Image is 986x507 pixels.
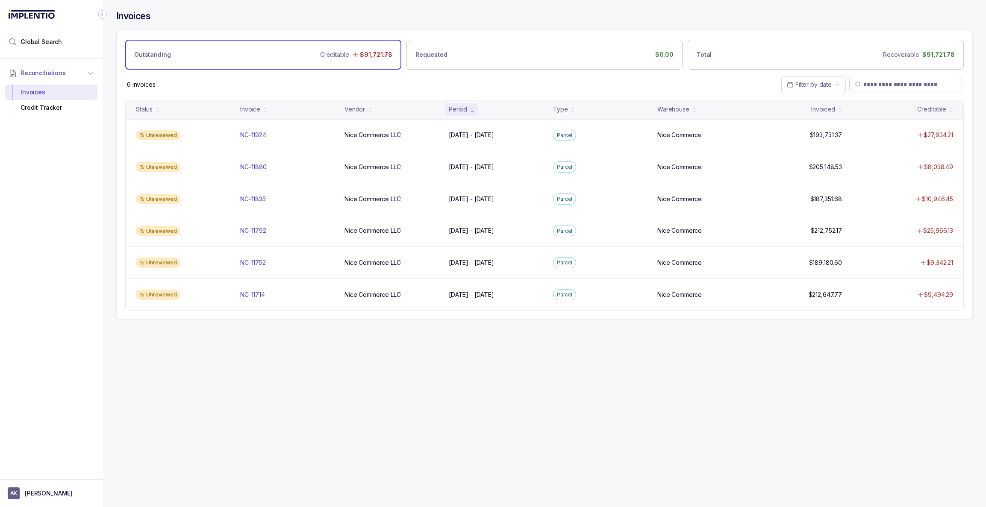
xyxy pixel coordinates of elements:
span: Filter by date [795,81,832,88]
p: Nice Commerce [657,290,702,299]
p: 6 invoices [127,80,156,89]
span: Reconciliations [21,69,66,77]
div: Unreviewed [136,258,180,268]
button: User initials[PERSON_NAME] [8,487,95,499]
p: Nice Commerce [657,258,702,267]
p: Nice Commerce [657,226,702,235]
p: Parcel [557,290,572,299]
p: NC-11714 [240,290,265,299]
p: Parcel [557,195,572,203]
p: Nice Commerce LLC [344,195,401,203]
p: Nice Commerce LLC [344,290,401,299]
p: Parcel [557,258,572,267]
p: $8,038.49 [924,163,953,171]
div: Unreviewed [136,290,180,300]
p: Total [697,50,712,59]
p: Parcel [557,131,572,140]
p: [DATE] - [DATE] [449,163,494,171]
div: Unreviewed [136,130,180,141]
div: Unreviewed [136,162,180,172]
div: Period [449,105,467,114]
p: Nice Commerce LLC [344,163,401,171]
div: Type [553,105,568,114]
p: NC-11924 [240,131,266,139]
p: Nice Commerce [657,131,702,139]
p: NC-11792 [240,226,266,235]
div: Reconciliations [5,83,97,117]
p: $205,148.53 [809,163,842,171]
p: [DATE] - [DATE] [449,195,494,203]
p: NC-11880 [240,163,267,171]
p: $193,731.37 [810,131,842,139]
span: User initials [8,487,20,499]
div: Collapse Icon [97,9,108,20]
div: Vendor [344,105,365,114]
div: Unreviewed [136,194,180,204]
p: Nice Commerce [657,163,702,171]
p: Nice Commerce LLC [344,131,401,139]
span: Global Search [21,38,62,46]
p: Creditable [320,50,349,59]
div: Credit Tracker [12,100,91,115]
p: $91,721.78 [922,50,955,59]
p: $9,494.29 [924,290,953,299]
p: NC-11835 [240,195,266,203]
div: Unreviewed [136,226,180,236]
div: Invoice [240,105,260,114]
p: NC-11752 [240,258,266,267]
p: Nice Commerce [657,195,702,203]
p: Parcel [557,227,572,235]
p: $25,966.13 [923,226,953,235]
p: Nice Commerce LLC [344,226,401,235]
p: Outstanding [134,50,171,59]
button: Date Range Picker [781,76,846,93]
div: Invoiced [811,105,835,114]
p: $212,647.77 [809,290,842,299]
div: Status [136,105,153,114]
p: [DATE] - [DATE] [449,131,494,139]
p: [DATE] - [DATE] [449,290,494,299]
p: $27,934.21 [924,131,953,139]
p: Requested [415,50,447,59]
div: Warehouse [657,105,689,114]
p: [DATE] - [DATE] [449,226,494,235]
button: Reconciliations [5,64,97,82]
p: $10,946.45 [922,195,953,203]
p: $187,351.68 [810,195,842,203]
p: $212,752.17 [811,226,842,235]
p: $189,180.60 [809,258,842,267]
p: Parcel [557,163,572,171]
p: $91,721.78 [360,50,392,59]
div: Invoices [12,85,91,100]
p: $0.00 [655,50,674,59]
div: Remaining page entries [127,80,156,89]
h4: Invoices [116,10,150,22]
p: Nice Commerce LLC [344,258,401,267]
search: Date Range Picker [787,80,832,89]
p: [PERSON_NAME] [25,489,73,498]
p: Recoverable [883,50,919,59]
div: Creditable [917,105,946,114]
p: [DATE] - [DATE] [449,258,494,267]
p: $9,342.21 [927,258,953,267]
